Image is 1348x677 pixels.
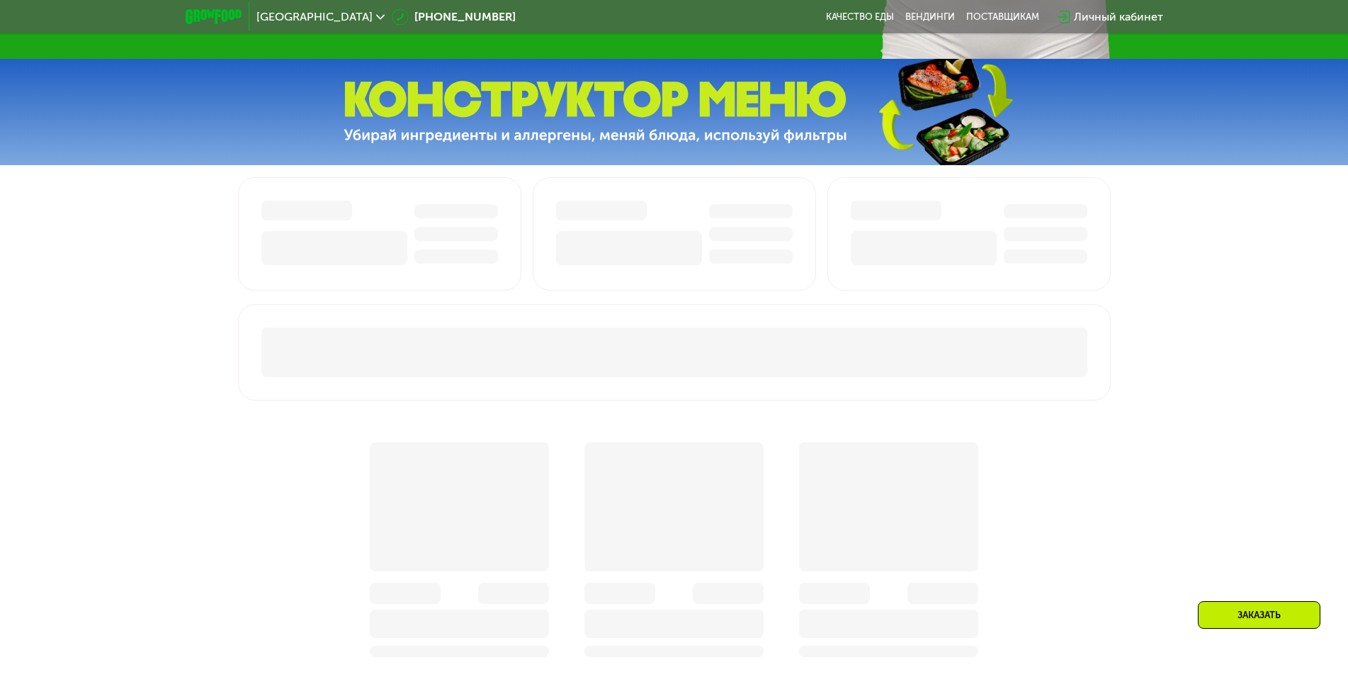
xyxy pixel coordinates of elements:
[256,11,373,23] span: [GEOGRAPHIC_DATA]
[826,11,894,23] a: Качество еды
[1074,9,1163,26] div: Личный кабинет
[966,11,1039,23] div: поставщикам
[905,11,955,23] a: Вендинги
[392,9,516,26] a: [PHONE_NUMBER]
[1198,601,1320,629] div: Заказать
